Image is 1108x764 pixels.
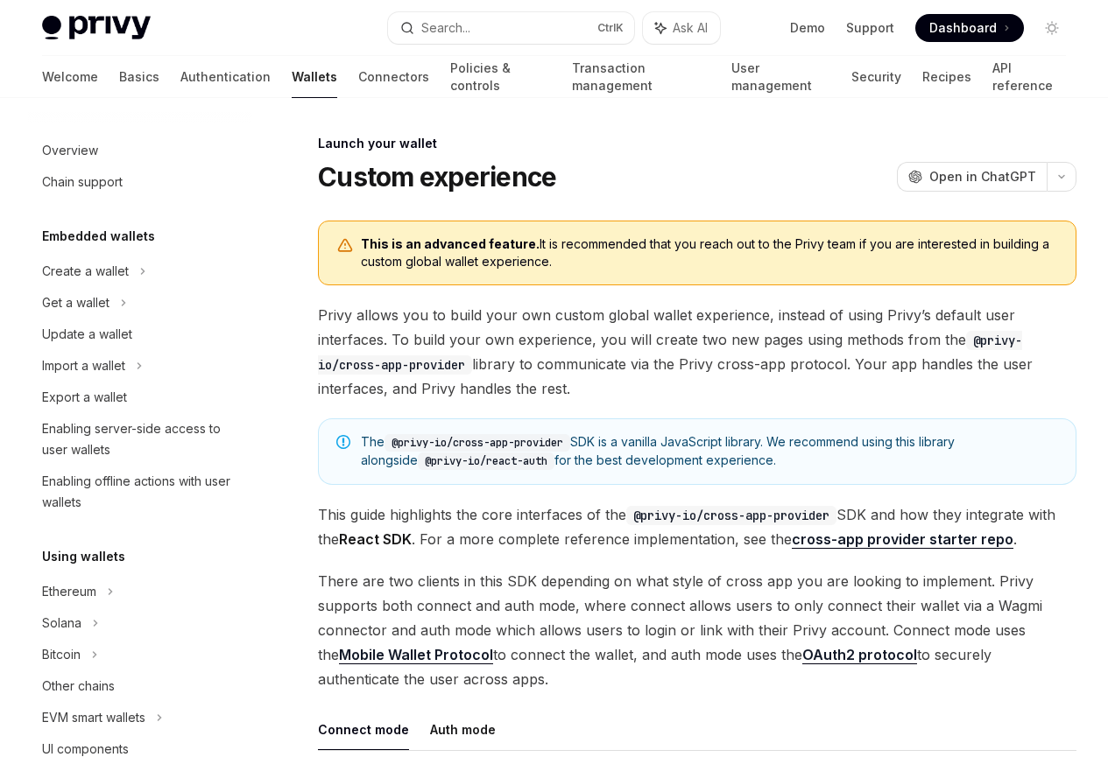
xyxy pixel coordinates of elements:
[42,324,132,345] div: Update a wallet
[731,56,830,98] a: User management
[430,709,496,750] button: Auth mode
[28,466,252,518] a: Enabling offline actions with user wallets
[915,14,1024,42] a: Dashboard
[626,506,836,525] code: @privy-io/cross-app-provider
[992,56,1066,98] a: API reference
[28,319,252,350] a: Update a wallet
[42,581,96,602] div: Ethereum
[1038,14,1066,42] button: Toggle dark mode
[846,19,894,37] a: Support
[42,418,242,460] div: Enabling server-side access to user wallets
[929,168,1036,186] span: Open in ChatGPT
[339,530,412,548] strong: React SDK
[42,56,98,98] a: Welcome
[28,166,252,198] a: Chain support
[318,303,1076,401] span: Privy allows you to build your own custom global wallet experience, instead of using Privy’s defa...
[358,56,429,98] a: Connectors
[42,172,123,193] div: Chain support
[292,56,337,98] a: Wallets
[42,613,81,634] div: Solana
[597,21,624,35] span: Ctrl K
[929,19,997,37] span: Dashboard
[643,12,720,44] button: Ask AI
[42,387,127,408] div: Export a wallet
[922,56,971,98] a: Recipes
[339,646,493,664] a: Mobile Wallet Protocol
[361,433,1058,470] span: The SDK is a vanilla JavaScript library. We recommend using this library alongside for the best d...
[42,707,145,728] div: EVM smart wallets
[42,676,115,697] div: Other chains
[42,261,129,282] div: Create a wallet
[792,530,1013,548] strong: cross-app provider starter repo
[421,18,470,39] div: Search...
[336,237,354,255] svg: Warning
[318,709,409,750] button: Connect mode
[28,382,252,413] a: Export a wallet
[42,226,155,247] h5: Embedded wallets
[42,16,151,40] img: light logo
[28,670,252,702] a: Other chains
[792,530,1013,549] a: cross-app provider starter repo
[28,413,252,466] a: Enabling server-side access to user wallets
[318,502,1076,551] span: This guide highlights the core interfaces of the SDK and how they integrate with the . For a more...
[28,135,252,166] a: Overview
[318,135,1076,152] div: Launch your wallet
[572,56,711,98] a: Transaction management
[318,161,556,193] h1: Custom experience
[802,646,917,664] a: OAuth2 protocol
[119,56,159,98] a: Basics
[450,56,551,98] a: Policies & controls
[851,56,901,98] a: Security
[361,235,1058,270] span: It is recommended that you reach out to the Privy team if you are interested in building a custom...
[418,452,554,470] code: @privy-io/react-auth
[42,471,242,513] div: Enabling offline actions with user wallets
[42,644,81,665] div: Bitcoin
[673,19,708,37] span: Ask AI
[318,569,1076,691] span: There are two clients in this SDK depending on what style of cross app you are looking to impleme...
[42,292,109,313] div: Get a wallet
[361,236,540,251] b: This is an advanced feature.
[385,434,570,452] code: @privy-io/cross-app-provider
[42,739,129,760] div: UI components
[790,19,825,37] a: Demo
[180,56,271,98] a: Authentication
[388,12,634,44] button: Search...CtrlK
[42,140,98,161] div: Overview
[42,355,125,376] div: Import a wallet
[42,546,125,567] h5: Using wallets
[336,435,350,449] svg: Note
[897,162,1047,192] button: Open in ChatGPT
